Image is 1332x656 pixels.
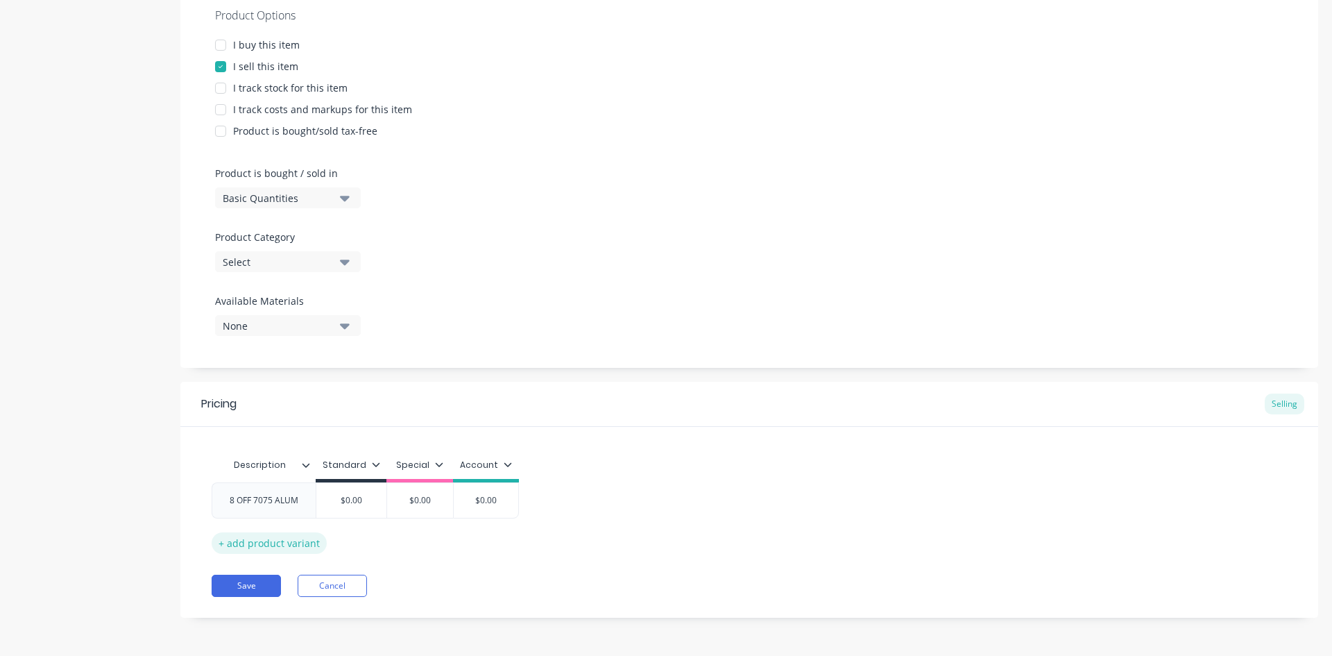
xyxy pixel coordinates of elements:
button: Select [215,251,361,272]
div: Select [223,255,334,269]
div: Description [212,448,307,482]
div: Basic Quantities [223,191,334,205]
div: Account [460,459,512,471]
div: $0.00 [316,483,386,518]
div: 8 OFF 7075 ALUM$0.00$0.00$0.00 [212,482,519,519]
div: Product Options [215,7,1283,24]
div: Special [396,459,443,471]
div: Pricing [201,396,237,412]
div: I track stock for this item [233,81,348,95]
div: 8 OFF 7075 ALUM [219,491,309,510]
div: I buy this item [233,37,300,52]
div: I sell this item [233,59,298,74]
label: Product Category [215,230,354,244]
button: Cancel [298,575,367,597]
label: Available Materials [215,294,361,308]
div: Selling [1265,394,1304,414]
button: Basic Quantities [215,187,361,208]
div: $0.00 [451,483,520,518]
div: None [223,319,334,333]
div: Description [212,451,316,479]
button: None [215,315,361,336]
div: Standard [323,459,380,471]
div: + add product variant [212,532,327,554]
div: Product is bought/sold tax-free [233,124,377,138]
div: $0.00 [385,483,454,518]
label: Product is bought / sold in [215,166,354,180]
button: Save [212,575,281,597]
div: I track costs and markups for this item [233,102,412,117]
